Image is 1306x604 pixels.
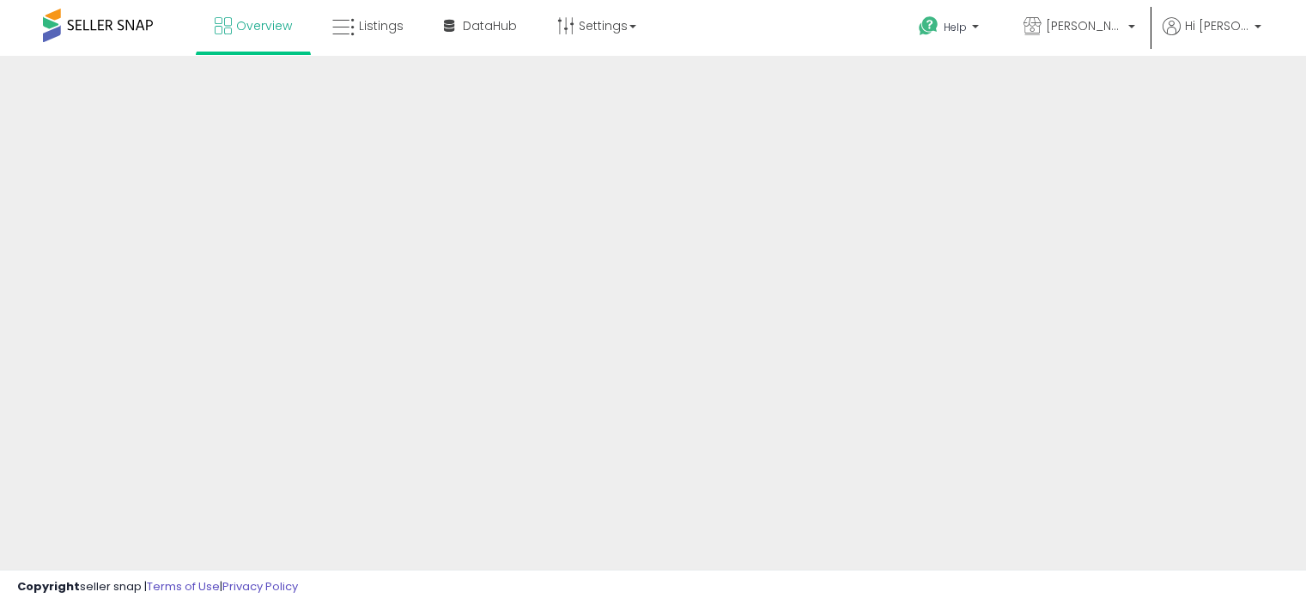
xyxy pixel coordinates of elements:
[147,578,220,595] a: Terms of Use
[236,17,292,34] span: Overview
[1046,17,1123,34] span: [PERSON_NAME]
[1185,17,1249,34] span: Hi [PERSON_NAME]
[463,17,517,34] span: DataHub
[944,20,967,34] span: Help
[1163,17,1261,56] a: Hi [PERSON_NAME]
[905,3,996,56] a: Help
[17,579,298,595] div: seller snap | |
[17,578,80,595] strong: Copyright
[359,17,404,34] span: Listings
[918,15,939,37] i: Get Help
[222,578,298,595] a: Privacy Policy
